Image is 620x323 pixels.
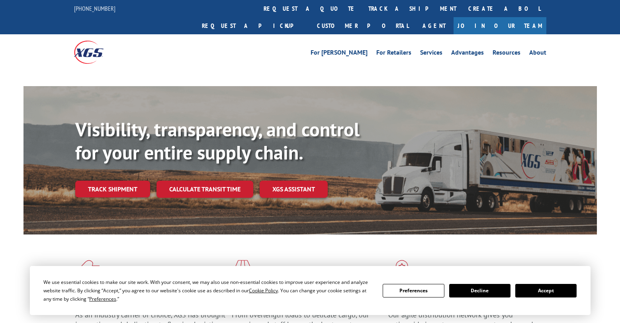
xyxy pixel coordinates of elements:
button: Accept [515,284,577,297]
div: We use essential cookies to make our site work. With your consent, we may also use non-essential ... [43,278,373,303]
div: Cookie Consent Prompt [30,266,591,315]
a: Agent [415,17,454,34]
button: Preferences [383,284,444,297]
a: For [PERSON_NAME] [311,49,368,58]
a: Resources [493,49,520,58]
a: Request a pickup [196,17,311,34]
img: xgs-icon-flagship-distribution-model-red [388,260,416,281]
a: For Retailers [376,49,411,58]
a: About [529,49,546,58]
a: XGS ASSISTANT [260,181,328,198]
a: Advantages [451,49,484,58]
button: Decline [449,284,510,297]
a: Join Our Team [454,17,546,34]
span: Preferences [89,295,116,302]
a: Track shipment [75,181,150,197]
a: Customer Portal [311,17,415,34]
span: Cookie Policy [249,287,278,294]
img: xgs-icon-focused-on-flooring-red [232,260,250,281]
a: [PHONE_NUMBER] [74,4,115,12]
b: Visibility, transparency, and control for your entire supply chain. [75,117,360,165]
img: xgs-icon-total-supply-chain-intelligence-red [75,260,100,281]
a: Services [420,49,442,58]
a: Calculate transit time [156,181,253,198]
